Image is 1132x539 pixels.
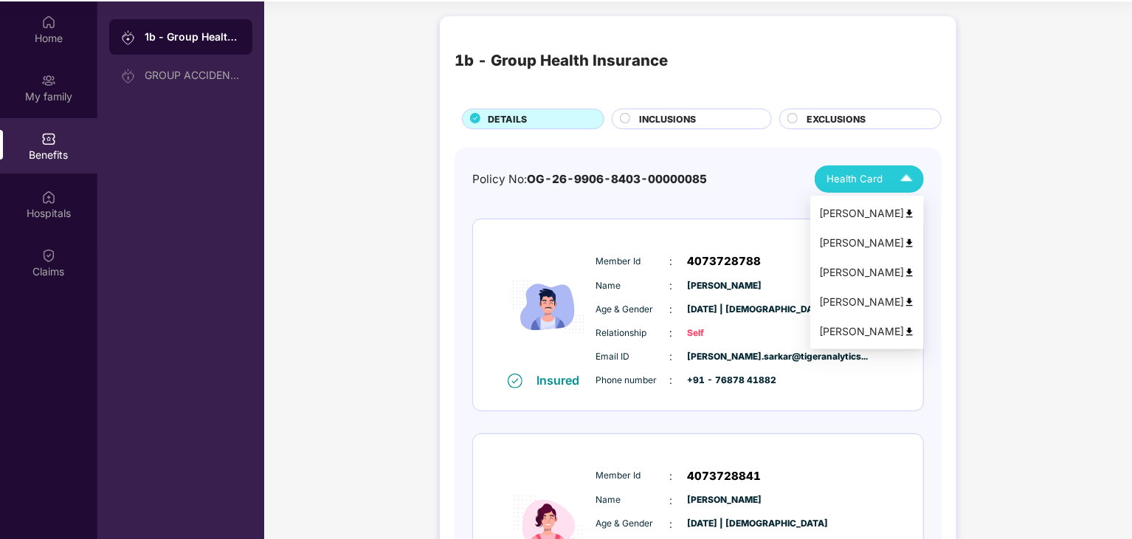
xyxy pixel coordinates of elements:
span: : [670,301,673,317]
img: svg+xml;base64,PHN2ZyBpZD0iQmVuZWZpdHMiIHhtbG5zPSJodHRwOi8vd3d3LnczLm9yZy8yMDAwL3N2ZyIgd2lkdGg9Ij... [41,131,56,146]
img: icon [504,241,593,372]
span: : [670,278,673,294]
span: Name [596,493,670,507]
span: : [670,349,673,365]
span: Email ID [596,350,670,364]
span: OG-26-9906-8403-00000085 [527,172,707,186]
span: : [670,253,673,269]
span: Health Card [826,171,883,187]
span: Relationship [596,326,670,340]
img: svg+xml;base64,PHN2ZyB4bWxucz0iaHR0cDovL3d3dy53My5vcmcvMjAwMC9zdmciIHdpZHRoPSI0OCIgaGVpZ2h0PSI0OC... [904,207,915,219]
img: svg+xml;base64,PHN2ZyB3aWR0aD0iMjAiIGhlaWdodD0iMjAiIHZpZXdCb3g9IjAgMCAyMCAyMCIgZmlsbD0ibm9uZSIgeG... [41,73,56,88]
span: [DATE] | [DEMOGRAPHIC_DATA] [688,517,762,531]
span: [PERSON_NAME].sarkar@tigeranalytics... [688,350,762,364]
img: svg+xml;base64,PHN2ZyB4bWxucz0iaHR0cDovL3d3dy53My5vcmcvMjAwMC9zdmciIHdpZHRoPSI0OCIgaGVpZ2h0PSI0OC... [904,267,915,278]
img: svg+xml;base64,PHN2ZyB3aWR0aD0iMjAiIGhlaWdodD0iMjAiIHZpZXdCb3g9IjAgMCAyMCAyMCIgZmlsbD0ibm9uZSIgeG... [121,30,136,45]
span: Name [596,279,670,293]
span: Member Id [596,255,670,269]
span: DETAILS [488,112,527,126]
div: [PERSON_NAME] [819,323,915,340]
img: svg+xml;base64,PHN2ZyBpZD0iSG9tZSIgeG1sbnM9Imh0dHA6Ly93d3cudzMub3JnLzIwMDAvc3ZnIiB3aWR0aD0iMjAiIG... [41,15,56,30]
span: Age & Gender [596,303,670,317]
img: svg+xml;base64,PHN2ZyB4bWxucz0iaHR0cDovL3d3dy53My5vcmcvMjAwMC9zdmciIHdpZHRoPSI0OCIgaGVpZ2h0PSI0OC... [904,326,915,337]
button: Health Card [815,165,924,193]
span: EXCLUSIONS [807,112,866,126]
span: : [670,468,673,484]
div: [PERSON_NAME] [819,294,915,310]
span: 4073728841 [688,467,762,485]
span: [DATE] | [DEMOGRAPHIC_DATA] [688,303,762,317]
span: : [670,492,673,509]
div: [PERSON_NAME] [819,235,915,251]
span: [PERSON_NAME] [688,279,762,293]
div: [PERSON_NAME] [819,205,915,222]
span: Member Id [596,469,670,483]
div: 1b - Group Health Insurance [145,30,241,44]
div: GROUP ACCIDENTAL INSURANCE [145,69,241,81]
img: svg+xml;base64,PHN2ZyB4bWxucz0iaHR0cDovL3d3dy53My5vcmcvMjAwMC9zdmciIHdpZHRoPSIxNiIgaGVpZ2h0PSIxNi... [508,374,522,388]
img: svg+xml;base64,PHN2ZyB3aWR0aD0iMjAiIGhlaWdodD0iMjAiIHZpZXdCb3g9IjAgMCAyMCAyMCIgZmlsbD0ibm9uZSIgeG... [121,69,136,83]
span: : [670,516,673,532]
span: +91 - 76878 41882 [688,374,762,388]
span: Phone number [596,374,670,388]
img: svg+xml;base64,PHN2ZyB4bWxucz0iaHR0cDovL3d3dy53My5vcmcvMjAwMC9zdmciIHdpZHRoPSI0OCIgaGVpZ2h0PSI0OC... [904,237,915,248]
img: Icuh8uwCUCF+XjCZyLQsAKiDCM9HiE6CMYmKQaPGkZKaA32CAAACiQcFBJY0IsAAAAASUVORK5CYII= [894,166,919,192]
span: INCLUSIONS [639,112,696,126]
div: Policy No: [472,171,707,188]
div: [PERSON_NAME] [819,264,915,281]
span: [PERSON_NAME] [688,493,762,507]
span: Age & Gender [596,517,670,531]
span: : [670,372,673,388]
span: 4073728788 [688,253,762,270]
img: svg+xml;base64,PHN2ZyBpZD0iQ2xhaW0iIHhtbG5zPSJodHRwOi8vd3d3LnczLm9yZy8yMDAwL3N2ZyIgd2lkdGg9IjIwIi... [41,248,56,263]
div: Insured [537,373,589,388]
div: 1b - Group Health Insurance [455,49,668,72]
img: svg+xml;base64,PHN2ZyB4bWxucz0iaHR0cDovL3d3dy53My5vcmcvMjAwMC9zdmciIHdpZHRoPSI0OCIgaGVpZ2h0PSI0OC... [904,296,915,307]
span: Self [688,326,762,340]
span: : [670,325,673,341]
img: svg+xml;base64,PHN2ZyBpZD0iSG9zcGl0YWxzIiB4bWxucz0iaHR0cDovL3d3dy53My5vcmcvMjAwMC9zdmciIHdpZHRoPS... [41,190,56,205]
